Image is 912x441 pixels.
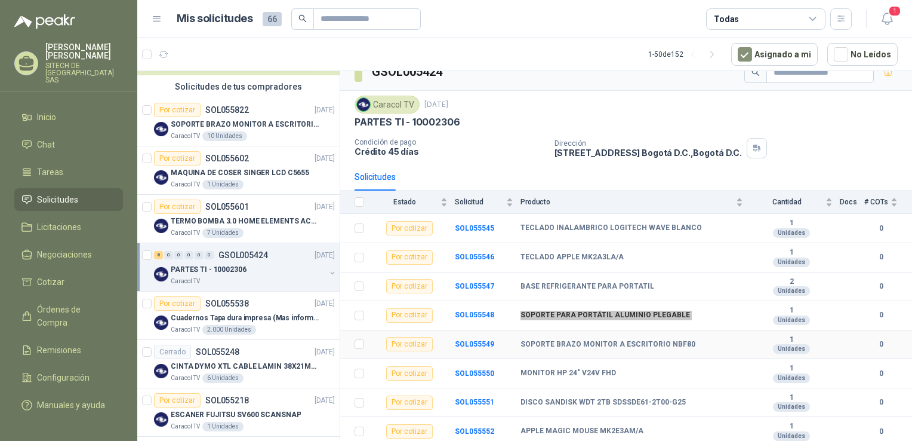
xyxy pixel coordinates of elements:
[355,146,545,157] p: Crédito 45 días
[298,14,307,23] span: search
[137,340,340,388] a: CerradoSOL055248[DATE] Company LogoCINTA DYMO XTL CABLE LAMIN 38X21MMBLANCOCaracol TV6 Unidades
[263,12,282,26] span: 66
[864,281,898,292] b: 0
[37,303,112,329] span: Órdenes de Compra
[171,422,200,431] p: Caracol TV
[750,306,833,316] b: 1
[371,198,438,206] span: Estado
[876,8,898,30] button: 1
[864,339,898,350] b: 0
[731,43,818,66] button: Asignado a mi
[386,337,433,351] div: Por cotizar
[840,191,864,214] th: Docs
[154,122,168,136] img: Company Logo
[137,75,340,98] div: Solicitudes de tus compradores
[154,151,201,166] div: Por cotizar
[202,325,256,335] div: 2.000 Unidades
[455,311,494,319] a: SOL055548
[773,258,810,267] div: Unidades
[750,393,833,403] b: 1
[37,371,90,384] span: Configuración
[773,344,810,354] div: Unidades
[520,253,624,262] b: TECLADO APPLE MK2A3LA/A
[355,116,460,128] p: PARTES TI - 10002306
[455,198,504,206] span: Solicitud
[554,148,742,158] p: [STREET_ADDRESS] Bogotá D.C. , Bogotá D.C.
[520,198,734,206] span: Producto
[202,180,244,189] div: 1 Unidades
[171,216,319,227] p: TERMO BOMBA 3.0 HOME ELEMENTS ACERO INOX
[386,424,433,439] div: Por cotizar
[455,224,494,232] a: SOL055545
[14,216,123,238] a: Licitaciones
[520,369,616,378] b: MONITOR HP 24" V24V FHD
[455,253,494,261] a: SOL055546
[14,106,123,128] a: Inicio
[171,313,319,324] p: Cuadernos Tapa dura impresa (Mas informacion en el adjunto)
[315,298,335,310] p: [DATE]
[14,339,123,362] a: Remisiones
[164,251,173,259] div: 0
[773,286,810,296] div: Unidades
[184,251,193,259] div: 0
[864,223,898,234] b: 0
[888,5,901,17] span: 1
[750,198,823,206] span: Cantidad
[154,393,201,408] div: Por cotizar
[37,193,78,206] span: Solicitudes
[315,201,335,213] p: [DATE]
[205,203,249,211] p: SOL055601
[750,191,840,214] th: Cantidad
[750,335,833,345] b: 1
[171,180,200,189] p: Caracol TV
[386,279,433,293] div: Por cotizar
[14,298,123,334] a: Órdenes de Compra
[750,422,833,431] b: 1
[520,311,690,320] b: SOPORTE PARA PORTÁTIL ALUMINIO PLEGABLE
[37,275,64,289] span: Cotizar
[154,364,168,378] img: Company Logo
[14,133,123,156] a: Chat
[520,282,654,292] b: BASE REFRIGERANTE PARA PORTATIL
[315,250,335,261] p: [DATE]
[37,111,56,124] span: Inicio
[171,325,200,335] p: Caracol TV
[205,154,249,163] p: SOL055602
[171,119,319,130] p: SOPORTE BRAZO MONITOR A ESCRITORIO NBF80
[202,228,244,238] div: 7 Unidades
[137,146,340,195] a: Por cotizarSOL055602[DATE] Company LogoMAQUINA DE COSER SINGER LCD C5655Caracol TV1 Unidades
[14,14,75,29] img: Logo peakr
[37,344,81,357] span: Remisiones
[455,427,494,436] a: SOL055552
[174,251,183,259] div: 0
[154,251,163,259] div: 8
[773,228,810,238] div: Unidades
[773,373,810,383] div: Unidades
[371,191,455,214] th: Estado
[218,251,268,259] p: GSOL005424
[137,195,340,243] a: Por cotizarSOL055601[DATE] Company LogoTERMO BOMBA 3.0 HOME ELEMENTS ACERO INOXCaracol TV7 Unidades
[386,396,433,410] div: Por cotizar
[773,402,810,412] div: Unidades
[864,397,898,408] b: 0
[205,251,214,259] div: 0
[154,412,168,427] img: Company Logo
[386,221,433,235] div: Por cotizar
[171,228,200,238] p: Caracol TV
[827,43,898,66] button: No Leídos
[864,252,898,263] b: 0
[202,422,244,431] div: 1 Unidades
[45,43,123,60] p: [PERSON_NAME] [PERSON_NAME]
[864,198,888,206] span: # COTs
[37,220,81,234] span: Licitaciones
[154,170,168,185] img: Company Logo
[154,296,201,311] div: Por cotizar
[520,427,643,436] b: APPLE MAGIC MOUSE MK2E3AM/A
[355,96,420,114] div: Caracol TV
[154,345,191,359] div: Cerrado
[864,310,898,321] b: 0
[648,45,722,64] div: 1 - 50 de 152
